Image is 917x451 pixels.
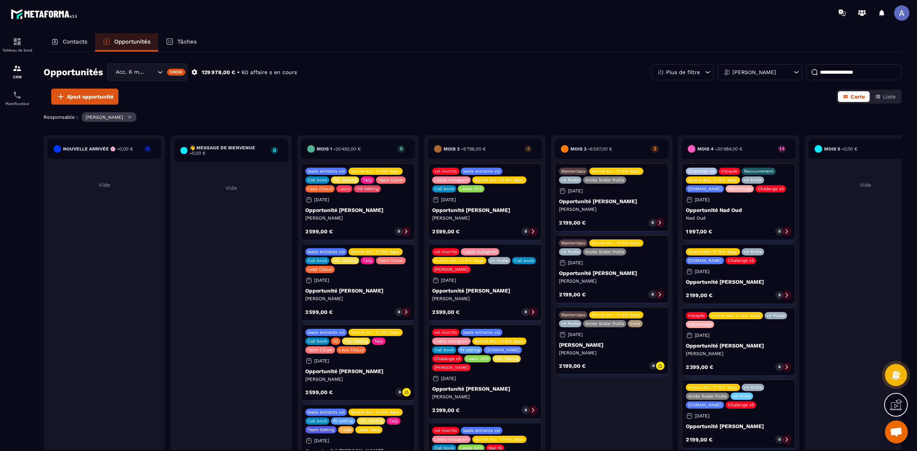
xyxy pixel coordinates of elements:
span: Ajout opportunité [67,93,113,100]
p: Opportunité [PERSON_NAME] [305,288,411,294]
img: logo [11,7,79,21]
p: VSL Mailing [333,258,357,263]
p: v4 Podia [561,321,579,326]
p: 0 [651,220,654,225]
p: Accès Scaler Podia [585,321,624,326]
p: Team Closer [308,348,333,352]
p: Lead Chaud [308,267,332,272]
span: 20 492,00 € [335,146,361,152]
p: Aurore Acc. 1:1 6m 3app. [351,330,400,335]
p: Décrochage [688,322,712,327]
p: Opportunité [PERSON_NAME] [305,207,411,213]
p: 0 [651,292,654,297]
p: Call book [308,258,327,263]
p: 2 599,00 € [305,309,333,315]
p: Opportunité [PERSON_NAME] [686,423,791,429]
p: [DOMAIN_NAME] [688,258,722,263]
h6: Mois 3 - [570,146,612,152]
p: Challenge s5 [728,258,754,263]
p: Tâches [177,38,197,45]
h6: Mois 2 - [444,146,486,152]
p: Accès Scaler Podia [585,249,624,254]
p: [DATE] [441,197,456,202]
button: Liste [870,91,900,102]
p: v4 Podia [744,249,762,254]
span: 30 984,00 € [717,146,742,152]
button: Carte [838,91,870,102]
p: leads entrants vsl [308,249,345,254]
p: Tally [363,178,372,183]
p: Recouvrement [744,169,773,174]
p: 1 997,00 € [686,229,712,234]
p: leads entrants vsl [463,330,500,335]
p: Aurore Acc. 1:1 6m 3app. [591,312,641,317]
p: Vide [174,185,288,191]
p: Nad Oud [686,215,791,221]
p: 2 199,00 € [686,293,713,298]
p: vsl inscrits [434,169,457,174]
p: [PERSON_NAME] [432,394,538,400]
p: R2 [333,339,338,344]
p: Challenge s5 [758,186,784,191]
p: Aurore Acc. 1:1 6m 3app. [351,169,400,174]
p: [DATE] [568,260,583,265]
p: Mail 10 [488,446,502,451]
div: Search for option [107,63,187,81]
p: Leads Instagram [434,437,468,442]
p: R1 setting [460,348,480,352]
p: 2 599,00 € [305,229,333,234]
p: [DOMAIN_NAME] [688,403,722,407]
p: Contacts [63,38,87,45]
p: [PERSON_NAME] [432,296,538,302]
p: [PERSON_NAME] [732,70,776,75]
p: [DATE] [441,376,456,381]
p: 2 599,00 € [432,229,460,234]
a: Opportunités [95,33,158,52]
span: 6 597,00 € [590,146,612,152]
p: Lead Chaud [308,186,332,191]
p: Call book [514,258,534,263]
p: Call book [434,348,454,352]
p: Aurore Acc. 1:1 6m 3app. [475,178,524,183]
p: Leads ADS [460,186,482,191]
span: 0,00 € [192,150,206,156]
p: [DATE] [695,333,710,338]
p: Aurore Acc. 1:1 6m 3app. [475,437,524,442]
p: Opportunité [PERSON_NAME] [686,279,791,285]
img: scheduler [13,91,22,100]
p: [PERSON_NAME] [434,365,468,370]
p: Call book [308,419,327,424]
p: leads entrants vsl [463,428,500,433]
p: Laury [339,186,350,191]
p: [PERSON_NAME] [559,206,664,212]
p: 129 978,00 € [202,69,235,76]
span: Liste [883,94,896,100]
span: 0,00 € [119,146,133,152]
p: 0 [778,364,781,370]
p: 8 [397,146,405,151]
p: v4 Podia [744,178,762,183]
p: Impayés [688,313,705,318]
p: VSL Mailing [333,178,357,183]
p: Aurore Acc. 1:1 6m 3app. [351,249,400,254]
p: [DATE] [568,188,583,194]
p: [DATE] [695,269,710,274]
p: Opportunité [PERSON_NAME] [686,343,791,349]
a: formationformationTableau de bord [2,31,32,58]
span: Acc. 6 mois - 3 appels [114,68,148,76]
h6: Nouvelle arrivée 🌸 - [63,146,133,152]
p: Call book [308,339,327,344]
p: Aurore Acc. 1:1 6m 3app. [711,313,761,318]
p: v4 Podia [561,178,579,183]
p: Opportunité Nad Oud [686,207,791,213]
p: Aurore Acc. 1:1 6m 3app. [591,241,641,246]
a: schedulerschedulerPlanificateur [2,85,32,112]
p: vsl inscrits [434,428,457,433]
p: VSL Mailing [359,419,383,424]
p: Tally [363,258,372,263]
p: Planificateur [2,102,32,106]
p: 2 199,00 € [559,292,586,297]
img: formation [13,37,22,46]
p: [DOMAIN_NAME] [688,186,722,191]
p: 2 199,00 € [559,363,586,369]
